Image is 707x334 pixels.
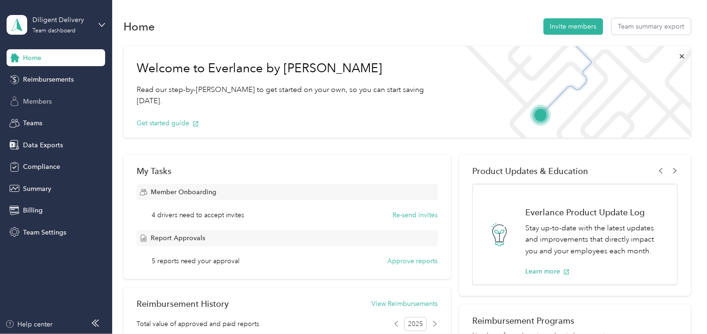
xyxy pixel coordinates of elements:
h2: Reimbursement Programs [472,316,677,326]
button: Learn more [525,266,570,276]
span: Home [23,53,41,63]
span: Total value of approved and paid reports [137,319,259,329]
h1: Home [123,22,155,31]
div: Diligent Delivery [32,15,91,25]
button: Team summary export [612,18,691,35]
img: Welcome to everlance [456,46,691,138]
button: Approve reports [388,256,438,266]
button: Invite members [544,18,603,35]
button: Get started guide [137,118,199,128]
div: Team dashboard [32,28,76,34]
span: Teams [23,118,42,128]
span: Member Onboarding [151,187,216,197]
h1: Everlance Product Update Log [525,207,667,217]
span: Summary [23,184,51,194]
span: Reimbursements [23,75,74,84]
h2: Reimbursement History [137,299,229,309]
div: My Tasks [137,166,438,176]
span: Data Exports [23,140,63,150]
span: Product Updates & Education [472,166,588,176]
p: Stay up-to-date with the latest updates and improvements that directly impact you and your employ... [525,222,667,257]
span: Members [23,97,52,106]
button: Help center [5,319,53,329]
iframe: Everlance-gr Chat Button Frame [654,281,707,334]
span: 5 reports need your approval [152,256,240,266]
span: Billing [23,205,43,215]
span: 4 drivers need to accept invites [152,210,245,220]
span: Compliance [23,162,60,172]
span: 2025 [404,317,427,331]
span: Team Settings [23,228,66,237]
button: View Reimbursements [372,299,438,309]
button: Re-send invites [393,210,438,220]
p: Read our step-by-[PERSON_NAME] to get started on your own, so you can start saving [DATE]. [137,84,443,107]
h1: Welcome to Everlance by [PERSON_NAME] [137,61,443,76]
span: Report Approvals [151,233,205,243]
